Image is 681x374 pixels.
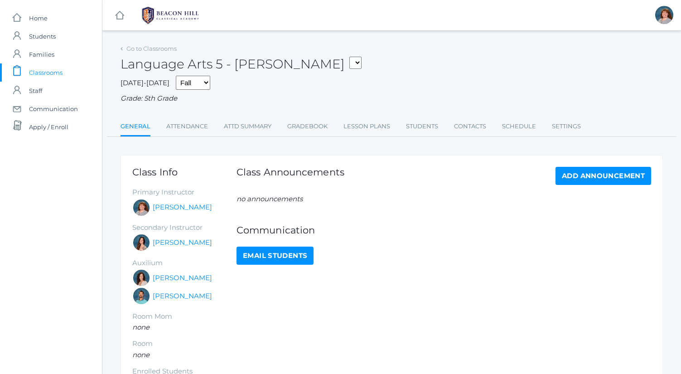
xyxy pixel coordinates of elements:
[132,259,237,267] h5: Auxilium
[237,247,314,265] a: Email Students
[552,117,581,136] a: Settings
[555,167,651,185] a: Add Announcement
[153,291,212,301] a: [PERSON_NAME]
[132,189,237,196] h5: Primary Instructor
[121,117,150,137] a: General
[224,117,271,136] a: Attd Summary
[29,9,48,27] span: Home
[237,194,303,203] em: no announcements
[132,269,150,287] div: Cari Burke
[29,82,42,100] span: Staff
[29,45,54,63] span: Families
[237,225,651,235] h1: Communication
[132,340,237,348] h5: Room
[132,167,237,177] h1: Class Info
[132,233,150,252] div: Rebecca Salazar
[406,117,438,136] a: Students
[502,117,536,136] a: Schedule
[454,117,486,136] a: Contacts
[121,57,362,71] h2: Language Arts 5 - [PERSON_NAME]
[132,287,150,305] div: Westen Taylor
[237,167,344,183] h1: Class Announcements
[29,63,63,82] span: Classrooms
[132,323,150,331] em: none
[121,78,169,87] span: [DATE]-[DATE]
[153,238,212,248] a: [PERSON_NAME]
[153,202,212,213] a: [PERSON_NAME]
[655,6,673,24] div: Sarah Bence
[29,100,78,118] span: Communication
[29,27,56,45] span: Students
[121,93,663,104] div: Grade: 5th Grade
[132,199,150,217] div: Sarah Bence
[343,117,390,136] a: Lesson Plans
[153,273,212,283] a: [PERSON_NAME]
[166,117,208,136] a: Attendance
[287,117,328,136] a: Gradebook
[132,313,237,321] h5: Room Mom
[132,350,150,359] em: none
[29,118,68,136] span: Apply / Enroll
[132,224,237,232] h5: Secondary Instructor
[136,4,204,27] img: BHCALogos-05-308ed15e86a5a0abce9b8dd61676a3503ac9727e845dece92d48e8588c001991.png
[126,45,177,52] a: Go to Classrooms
